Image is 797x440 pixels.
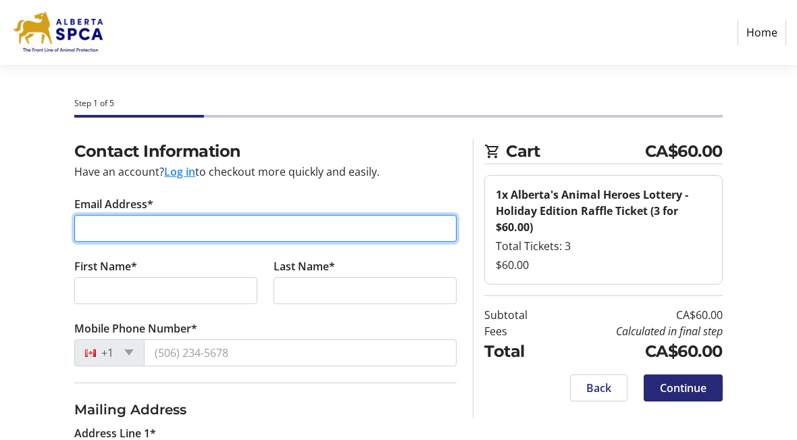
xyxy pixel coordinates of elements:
[11,5,107,59] img: Alberta SPCA's Logo
[553,307,723,323] td: CA$60.00
[74,97,722,109] div: Step 1 of 5
[484,339,553,364] td: Total
[74,164,457,180] div: Have an account? to checkout more quickly and easily.
[645,139,723,164] span: CA$60.00
[484,323,553,339] td: Fees
[553,323,723,339] td: Calculated in final step
[506,139,644,164] span: Cart
[644,374,723,401] button: Continue
[586,380,611,396] span: Back
[74,399,457,420] h3: Mailing Address
[74,320,197,337] label: Mobile Phone Number*
[496,238,711,254] div: Total Tickets: 3
[496,187,688,235] strong: 1x Alberta's Animal Heroes Lottery - Holiday Edition Raffle Ticket (3 for $60.00)
[553,339,723,364] td: CA$60.00
[74,196,153,212] label: Email Address*
[74,139,457,164] h2: Contact Information
[274,258,335,274] label: Last Name*
[144,339,457,366] input: (506) 234-5678
[496,257,711,273] div: $60.00
[738,20,786,45] a: Home
[74,258,137,274] label: First Name*
[164,164,195,180] button: Log in
[484,307,553,323] td: Subtotal
[570,374,627,401] button: Back
[660,380,706,396] span: Continue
